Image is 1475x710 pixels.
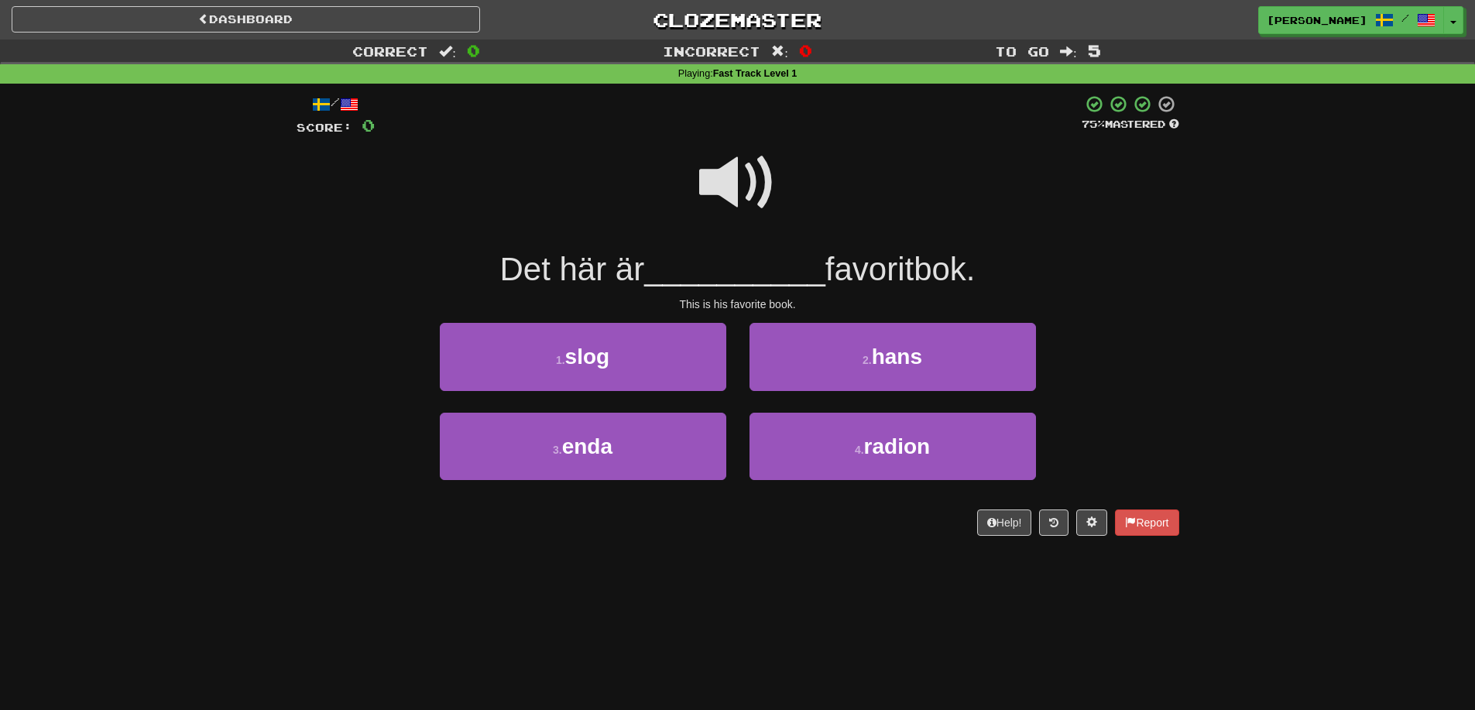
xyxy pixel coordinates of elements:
a: [PERSON_NAME] / [1258,6,1444,34]
span: Correct [352,43,428,59]
span: Incorrect [663,43,760,59]
button: 1.slog [440,323,726,390]
span: : [439,45,456,58]
span: 5 [1088,41,1101,60]
span: radion [864,434,931,458]
span: Score: [297,121,352,134]
span: enda [562,434,612,458]
div: Mastered [1082,118,1179,132]
div: This is his favorite book. [297,297,1179,312]
span: [PERSON_NAME] [1267,13,1367,27]
strong: Fast Track Level 1 [713,68,798,79]
span: 0 [362,115,375,135]
span: Det här är [499,251,644,287]
small: 3 . [553,444,562,456]
span: favoritbok. [825,251,976,287]
span: slog [565,345,610,369]
span: hans [872,345,922,369]
span: 0 [799,41,812,60]
span: : [1060,45,1077,58]
span: / [1401,12,1409,23]
span: : [771,45,788,58]
span: To go [995,43,1049,59]
button: 4.radion [750,413,1036,480]
span: 75 % [1082,118,1105,130]
a: Dashboard [12,6,480,33]
small: 2 . [863,354,872,366]
span: __________ [644,251,825,287]
small: 1 . [556,354,565,366]
button: 3.enda [440,413,726,480]
button: Help! [977,509,1032,536]
button: Round history (alt+y) [1039,509,1069,536]
small: 4 . [855,444,864,456]
button: 2.hans [750,323,1036,390]
div: / [297,94,375,114]
a: Clozemaster [503,6,972,33]
span: 0 [467,41,480,60]
button: Report [1115,509,1178,536]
